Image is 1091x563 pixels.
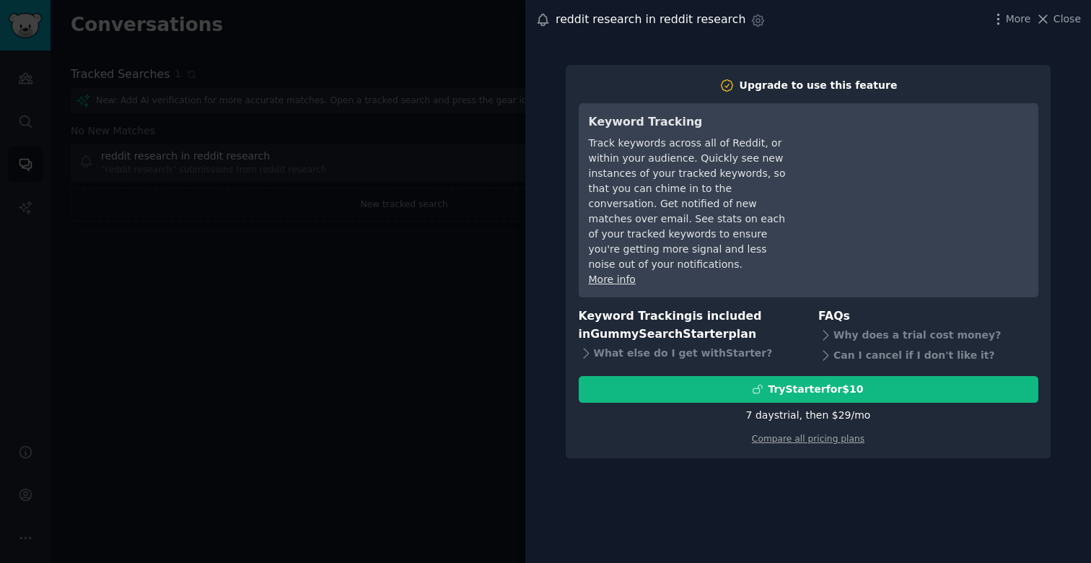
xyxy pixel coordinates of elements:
h3: Keyword Tracking [589,113,792,131]
button: TryStarterfor$10 [579,376,1038,403]
div: Track keywords across all of Reddit, or within your audience. Quickly see new instances of your t... [589,136,792,272]
div: What else do I get with Starter ? [579,343,799,363]
span: More [1006,12,1031,27]
div: Upgrade to use this feature [740,78,898,93]
h3: FAQs [818,307,1038,326]
div: 7 days trial, then $ 29 /mo [746,408,871,423]
iframe: YouTube video player [812,113,1028,222]
span: GummySearch Starter [590,327,728,341]
a: More info [589,274,636,285]
button: More [991,12,1031,27]
div: reddit research in reddit research [556,11,745,29]
span: Close [1053,12,1081,27]
div: Can I cancel if I don't like it? [818,346,1038,366]
h3: Keyword Tracking is included in plan [579,307,799,343]
div: Try Starter for $10 [768,382,863,397]
div: Why does a trial cost money? [818,326,1038,346]
a: Compare all pricing plans [752,434,864,444]
button: Close [1035,12,1081,27]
